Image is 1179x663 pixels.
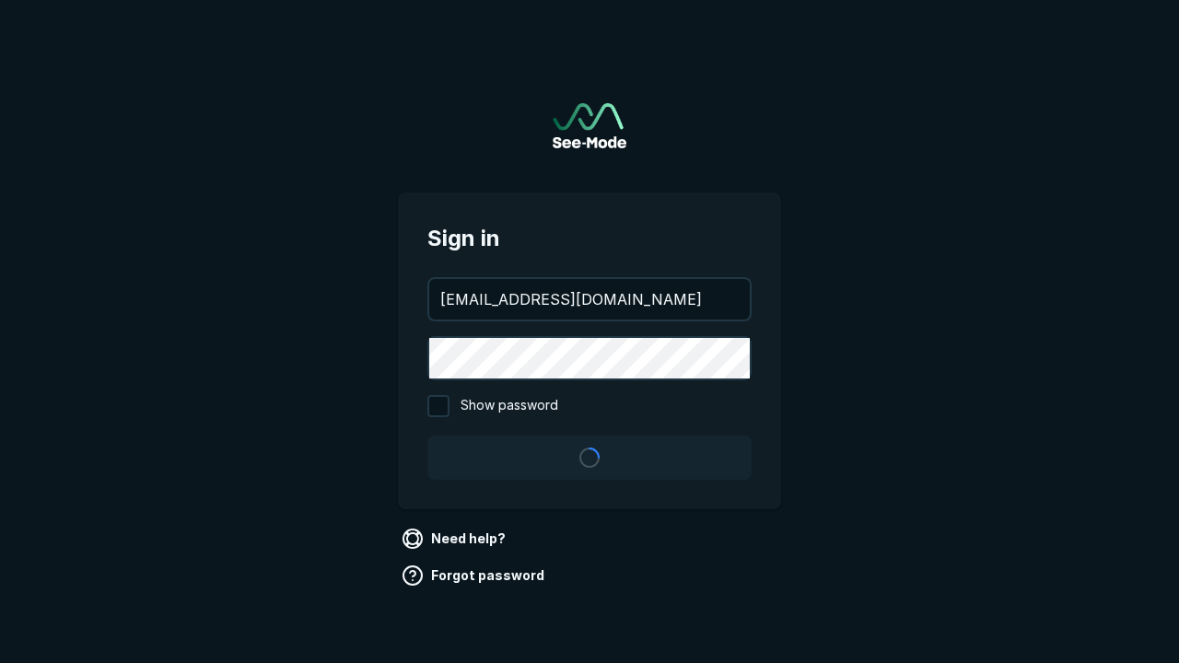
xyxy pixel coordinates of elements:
a: Need help? [398,524,513,553]
span: Sign in [427,222,752,255]
input: your@email.com [429,279,750,320]
a: Go to sign in [553,103,626,148]
a: Forgot password [398,561,552,590]
span: Show password [461,395,558,417]
img: See-Mode Logo [553,103,626,148]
